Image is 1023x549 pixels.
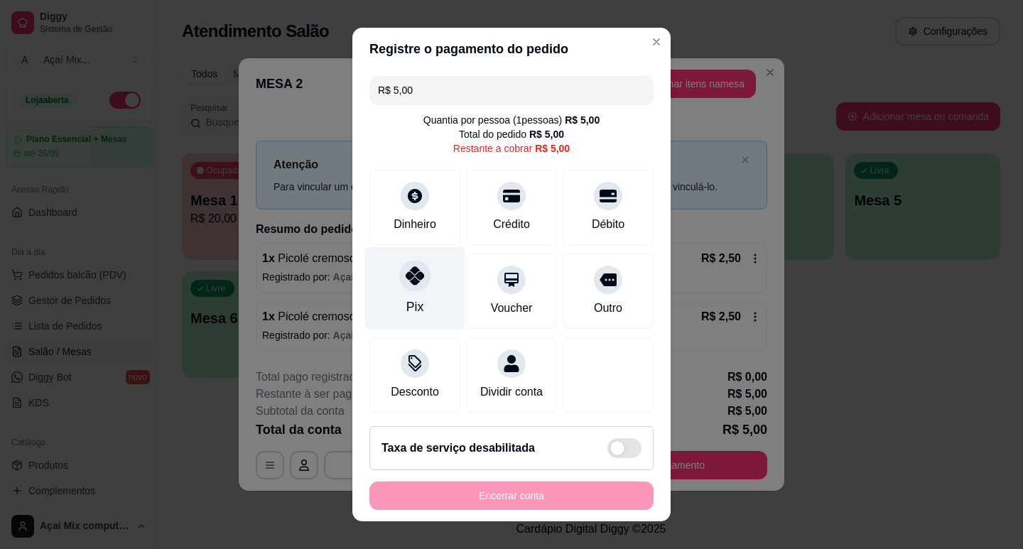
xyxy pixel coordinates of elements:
div: Quantia por pessoa ( 1 pessoas) [423,113,600,127]
div: Dinheiro [394,216,436,233]
button: Close [645,31,668,53]
div: Total do pedido [459,127,564,141]
div: Crédito [493,216,530,233]
div: Dividir conta [480,384,543,401]
header: Registre o pagamento do pedido [352,28,671,70]
div: Restante a cobrar [453,141,570,156]
div: R$ 5,00 [529,127,564,141]
div: Pix [406,298,423,316]
div: Outro [594,300,622,317]
input: Ex.: hambúrguer de cordeiro [378,76,645,104]
div: Voucher [491,300,533,317]
h2: Taxa de serviço desabilitada [381,440,535,457]
div: R$ 5,00 [565,113,600,127]
div: Débito [592,216,624,233]
div: Desconto [391,384,439,401]
div: R$ 5,00 [535,141,570,156]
